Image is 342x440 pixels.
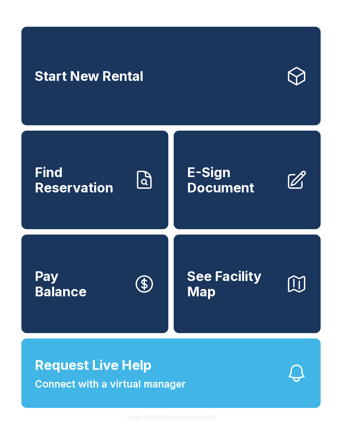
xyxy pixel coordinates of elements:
[35,269,87,299] span: Pay Balance
[35,68,143,84] span: Start New Rental
[174,131,321,229] a: E-Sign Document
[35,355,152,375] span: Request Live Help
[21,27,321,125] a: Start New Rental
[35,377,186,392] span: Connect with a virtual manager
[21,131,168,229] a: Find Reservation
[121,408,221,427] button: VersionPE2CWShLHxwLdo7nhiB05
[174,235,321,333] button: See Facility Map
[187,269,281,299] span: See Facility Map
[187,165,281,195] span: E-Sign Document
[21,338,321,408] button: Request Live HelpConnect with a virtual manager
[35,165,128,195] span: Find Reservation
[21,235,168,333] a: PayBalance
